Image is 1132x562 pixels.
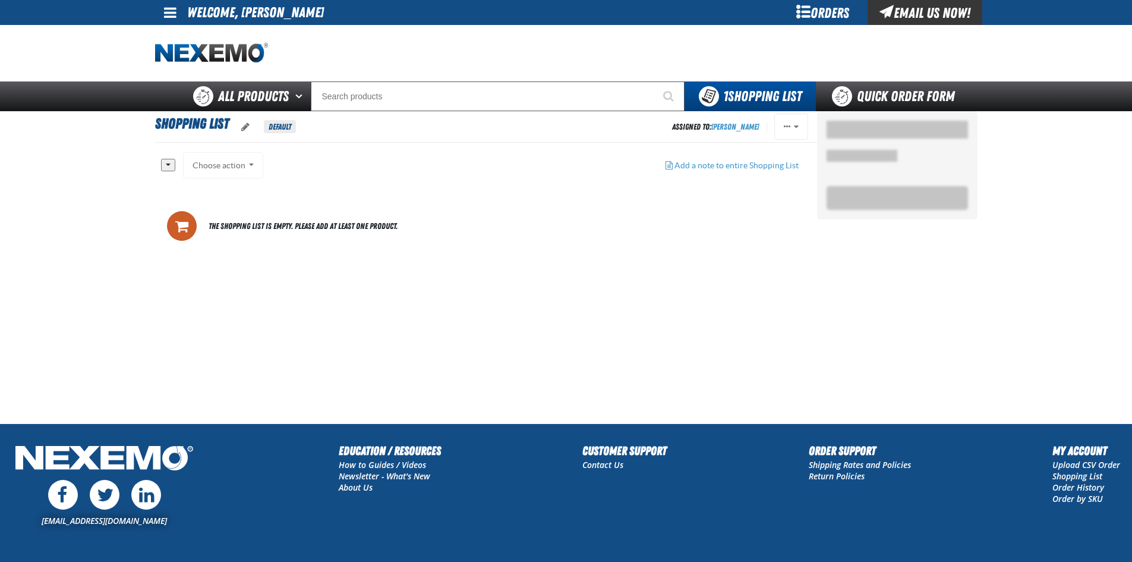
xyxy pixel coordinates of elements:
[155,43,268,64] img: Nexemo logo
[155,43,268,64] a: Home
[711,122,759,131] a: [PERSON_NAME]
[723,88,802,105] span: Shopping List
[655,81,685,111] button: Start Searching
[582,459,623,470] a: Contact Us
[12,442,197,477] img: Nexemo Logo
[311,81,685,111] input: Search
[42,515,167,526] a: [EMAIL_ADDRESS][DOMAIN_NAME]
[264,120,296,133] span: Default
[339,470,430,482] a: Newsletter - What's New
[1052,482,1104,493] a: Order History
[1052,442,1120,460] h2: My Account
[1052,493,1103,504] a: Order by SKU
[672,119,759,135] div: Assigned To:
[816,81,977,111] a: Quick Order Form
[809,459,911,470] a: Shipping Rates and Policies
[155,115,229,132] span: Shopping List
[809,442,911,460] h2: Order Support
[218,86,289,107] span: All Products
[656,152,808,178] button: Add a note to entire Shopping List
[291,81,311,111] button: Open All Products pages
[339,482,373,493] a: About Us
[209,218,398,234] span: The Shopping List is empty. Please add at least one product.
[339,459,426,470] a: How to Guides / Videos
[582,442,667,460] h2: Customer Support
[339,442,441,460] h2: Education / Resources
[1052,470,1102,482] a: Shopping List
[809,470,865,482] a: Return Policies
[232,114,259,140] button: oro.shoppinglist.label.edit.tooltip
[1052,459,1120,470] a: Upload CSV Order
[774,114,808,140] button: Actions of Shopping List
[685,81,816,111] button: You have 1 Shopping List. Open to view details
[723,88,728,105] strong: 1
